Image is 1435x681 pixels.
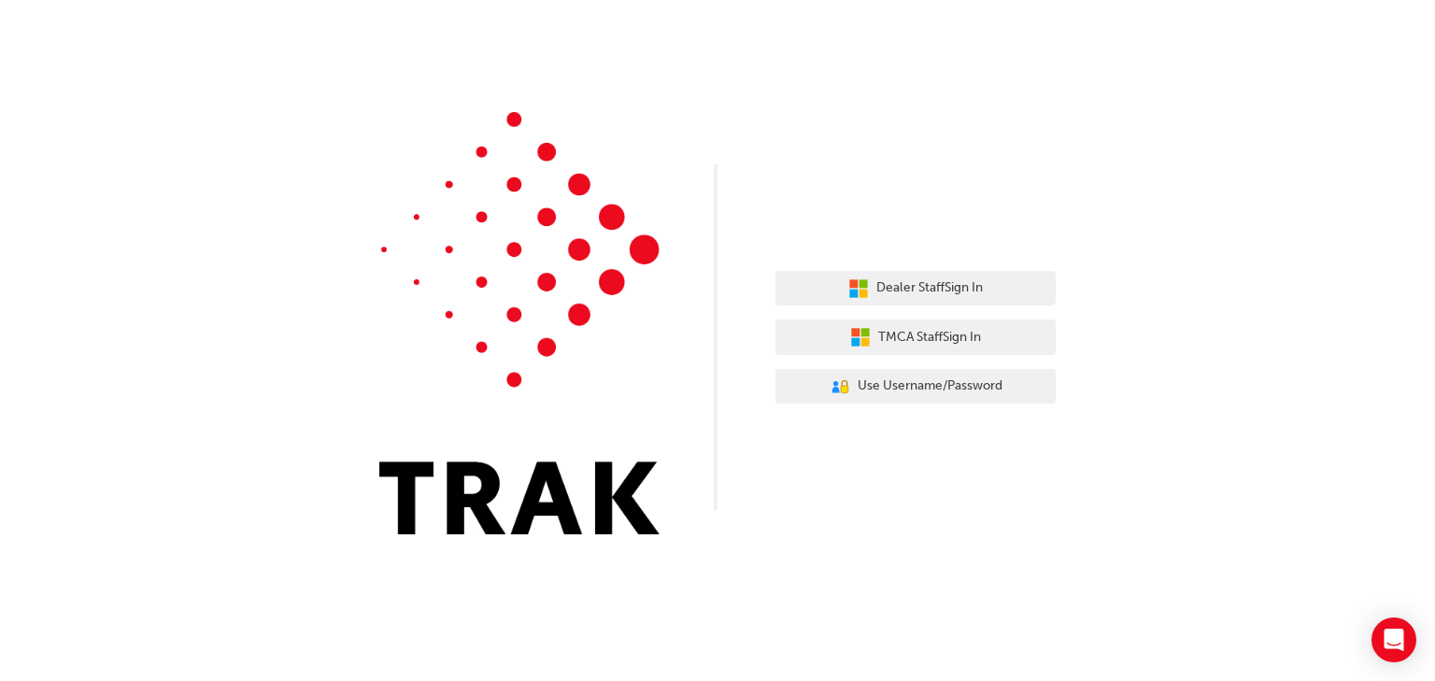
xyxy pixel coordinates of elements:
span: TMCA Staff Sign In [878,327,981,348]
span: Dealer Staff Sign In [876,277,983,299]
div: Open Intercom Messenger [1371,617,1416,662]
button: Dealer StaffSign In [775,271,1056,306]
button: Use Username/Password [775,369,1056,404]
button: TMCA StaffSign In [775,319,1056,355]
img: Trak [379,112,660,534]
span: Use Username/Password [858,376,1002,397]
